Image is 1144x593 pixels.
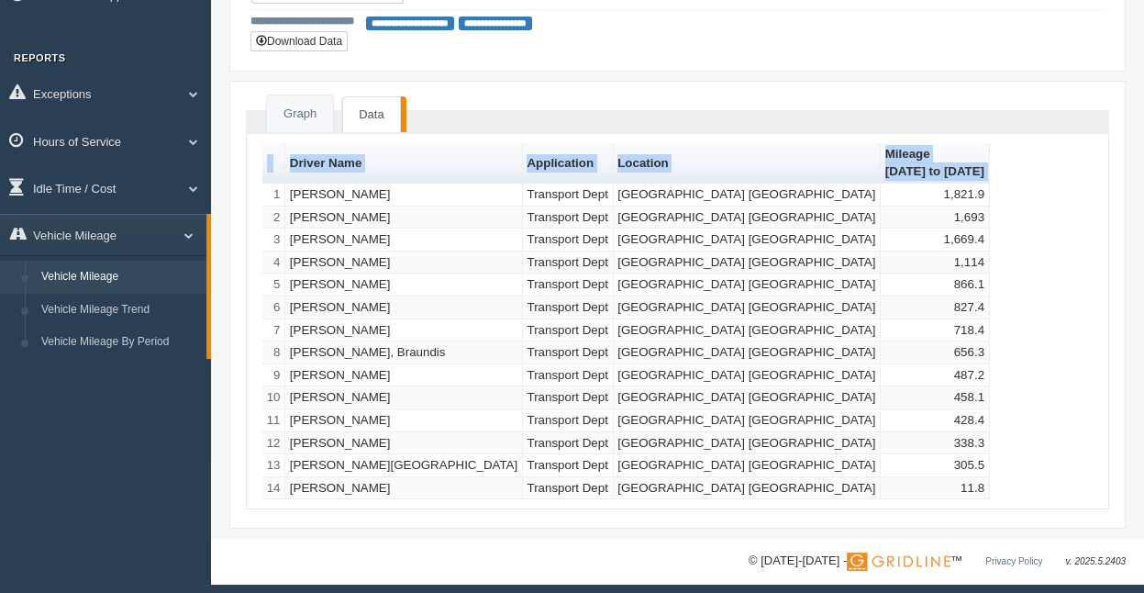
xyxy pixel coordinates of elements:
[523,229,614,252] td: Transport Dept
[523,319,614,342] td: Transport Dept
[33,261,206,294] a: Vehicle Mileage
[614,207,882,229] td: [GEOGRAPHIC_DATA] [GEOGRAPHIC_DATA]
[881,409,990,432] td: 428.4
[614,296,882,319] td: [GEOGRAPHIC_DATA] [GEOGRAPHIC_DATA]
[614,477,882,500] td: [GEOGRAPHIC_DATA] [GEOGRAPHIC_DATA]
[614,184,882,207] td: [GEOGRAPHIC_DATA] [GEOGRAPHIC_DATA]
[881,454,990,477] td: 305.5
[614,386,882,409] td: [GEOGRAPHIC_DATA] [GEOGRAPHIC_DATA]
[881,319,990,342] td: 718.4
[285,341,523,364] td: [PERSON_NAME], Braundis
[262,274,285,296] td: 5
[523,296,614,319] td: Transport Dept
[614,274,882,296] td: [GEOGRAPHIC_DATA] [GEOGRAPHIC_DATA]
[250,31,348,51] button: Download Data
[262,341,285,364] td: 8
[262,252,285,274] td: 4
[523,252,614,274] td: Transport Dept
[262,454,285,477] td: 13
[285,454,523,477] td: [PERSON_NAME][GEOGRAPHIC_DATA]
[881,341,990,364] td: 656.3
[614,252,882,274] td: [GEOGRAPHIC_DATA] [GEOGRAPHIC_DATA]
[285,296,523,319] td: [PERSON_NAME]
[523,454,614,477] td: Transport Dept
[285,386,523,409] td: [PERSON_NAME]
[614,454,882,477] td: [GEOGRAPHIC_DATA] [GEOGRAPHIC_DATA]
[523,432,614,455] td: Transport Dept
[523,386,614,409] td: Transport Dept
[523,184,614,207] td: Transport Dept
[285,274,523,296] td: [PERSON_NAME]
[881,296,990,319] td: 827.4
[267,95,333,133] a: Graph
[285,143,523,184] th: Sort column
[33,326,206,359] a: Vehicle Mileage By Period
[262,386,285,409] td: 10
[881,364,990,387] td: 487.2
[262,296,285,319] td: 6
[33,294,206,327] a: Vehicle Mileage Trend
[881,229,990,252] td: 1,669.4
[262,409,285,432] td: 11
[285,319,523,342] td: [PERSON_NAME]
[262,432,285,455] td: 12
[285,252,523,274] td: [PERSON_NAME]
[614,432,882,455] td: [GEOGRAPHIC_DATA] [GEOGRAPHIC_DATA]
[881,477,990,500] td: 11.8
[285,229,523,252] td: [PERSON_NAME]
[262,477,285,500] td: 14
[881,432,990,455] td: 338.3
[523,409,614,432] td: Transport Dept
[285,477,523,500] td: [PERSON_NAME]
[881,274,990,296] td: 866.1
[523,143,614,184] th: Sort column
[614,341,882,364] td: [GEOGRAPHIC_DATA] [GEOGRAPHIC_DATA]
[285,409,523,432] td: [PERSON_NAME]
[285,207,523,229] td: [PERSON_NAME]
[262,184,285,207] td: 1
[523,341,614,364] td: Transport Dept
[523,274,614,296] td: Transport Dept
[262,207,285,229] td: 2
[262,364,285,387] td: 9
[285,432,523,455] td: [PERSON_NAME]
[1066,556,1126,566] span: v. 2025.5.2403
[614,409,882,432] td: [GEOGRAPHIC_DATA] [GEOGRAPHIC_DATA]
[523,364,614,387] td: Transport Dept
[614,229,882,252] td: [GEOGRAPHIC_DATA] [GEOGRAPHIC_DATA]
[523,207,614,229] td: Transport Dept
[342,96,400,133] a: Data
[881,207,990,229] td: 1,693
[881,184,990,207] td: 1,821.9
[881,143,990,184] th: Sort column
[285,184,523,207] td: [PERSON_NAME]
[262,229,285,252] td: 3
[262,319,285,342] td: 7
[847,553,950,571] img: Gridline
[614,364,882,387] td: [GEOGRAPHIC_DATA] [GEOGRAPHIC_DATA]
[614,319,882,342] td: [GEOGRAPHIC_DATA] [GEOGRAPHIC_DATA]
[523,477,614,500] td: Transport Dept
[985,556,1042,566] a: Privacy Policy
[881,252,990,274] td: 1,114
[881,386,990,409] td: 458.1
[285,364,523,387] td: [PERSON_NAME]
[749,552,1126,571] div: © [DATE]-[DATE] - ™
[614,143,882,184] th: Sort column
